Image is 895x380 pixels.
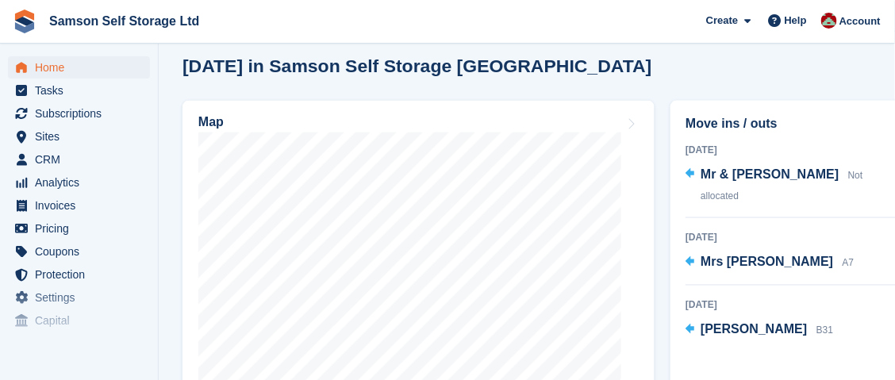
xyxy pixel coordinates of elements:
a: [PERSON_NAME] B31 [686,321,833,341]
a: menu [8,240,150,263]
a: menu [8,79,150,102]
span: A7 [843,258,855,269]
span: CRM [35,148,130,171]
span: Coupons [35,240,130,263]
span: Pricing [35,217,130,240]
a: menu [8,148,150,171]
a: Samson Self Storage Ltd [43,8,206,34]
span: Home [35,56,130,79]
img: stora-icon-8386f47178a22dfd0bd8f6a31ec36ba5ce8667c1dd55bd0f319d3a0aa187defe.svg [13,10,36,33]
a: menu [8,171,150,194]
span: Protection [35,263,130,286]
span: Tasks [35,79,130,102]
span: Account [839,13,881,29]
a: menu [8,309,150,332]
img: Ian [821,13,837,29]
span: Invoices [35,194,130,217]
a: menu [8,102,150,125]
span: Not allocated [701,170,862,202]
a: menu [8,125,150,148]
h2: Map [198,115,224,129]
span: B31 [816,325,833,336]
span: [PERSON_NAME] [701,323,807,336]
span: Mr & [PERSON_NAME] [701,167,839,181]
span: Capital [35,309,130,332]
span: Mrs [PERSON_NAME] [701,255,833,269]
a: menu [8,56,150,79]
span: Help [785,13,807,29]
a: menu [8,194,150,217]
a: menu [8,263,150,286]
a: menu [8,217,150,240]
a: Mrs [PERSON_NAME] A7 [686,253,854,274]
span: Settings [35,286,130,309]
span: Sites [35,125,130,148]
span: Create [706,13,738,29]
h2: [DATE] in Samson Self Storage [GEOGRAPHIC_DATA] [182,56,652,77]
a: menu [8,286,150,309]
span: Analytics [35,171,130,194]
span: Subscriptions [35,102,130,125]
